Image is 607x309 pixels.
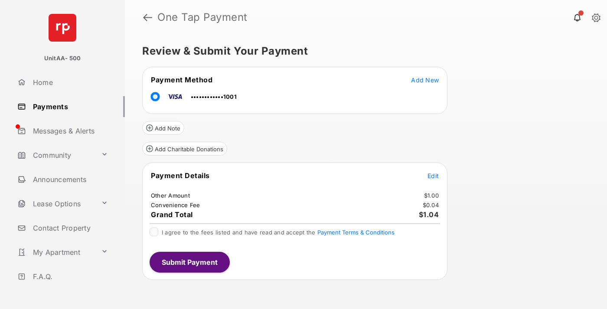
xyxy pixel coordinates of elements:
[14,266,125,287] a: F.A.Q.
[162,229,395,236] span: I agree to the fees listed and have read and accept the
[14,218,125,238] a: Contact Property
[150,201,201,209] td: Convenience Fee
[142,142,227,156] button: Add Charitable Donations
[142,46,583,56] h5: Review & Submit Your Payment
[14,96,125,117] a: Payments
[49,14,76,42] img: svg+xml;base64,PHN2ZyB4bWxucz0iaHR0cDovL3d3dy53My5vcmcvMjAwMC9zdmciIHdpZHRoPSI2NCIgaGVpZ2h0PSI2NC...
[14,145,98,166] a: Community
[14,120,125,141] a: Messages & Alerts
[419,210,439,219] span: $1.04
[191,93,237,100] span: ••••••••••••1001
[150,192,190,199] td: Other Amount
[317,229,395,236] button: I agree to the fees listed and have read and accept the
[151,210,193,219] span: Grand Total
[422,201,439,209] td: $0.04
[14,242,98,263] a: My Apartment
[150,252,230,273] button: Submit Payment
[14,193,98,214] a: Lease Options
[14,169,125,190] a: Announcements
[44,54,81,63] p: UnitAA- 500
[428,171,439,180] button: Edit
[14,72,125,93] a: Home
[424,192,439,199] td: $1.00
[411,76,439,84] span: Add New
[142,121,184,135] button: Add Note
[157,12,248,23] strong: One Tap Payment
[151,171,210,180] span: Payment Details
[428,172,439,179] span: Edit
[411,75,439,84] button: Add New
[151,75,212,84] span: Payment Method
